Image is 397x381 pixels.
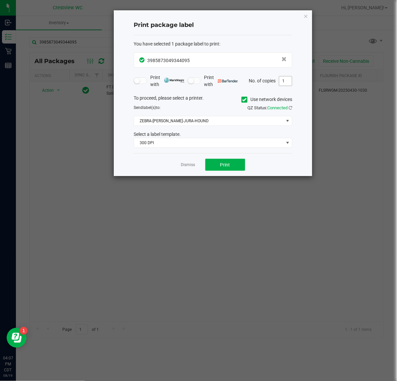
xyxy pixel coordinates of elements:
span: Print with [150,74,184,88]
label: Use network devices [241,96,292,103]
span: ZEBRA-[PERSON_NAME]-JURA-HOUND [134,116,284,126]
span: Send to: [134,105,161,110]
div: Select a label template. [129,131,297,138]
div: To proceed, please select a printer. [129,95,297,105]
span: You have selected 1 package label to print [134,41,219,47]
iframe: Resource center unread badge [20,327,28,335]
span: No. of copies [249,78,276,83]
span: Print [220,162,230,167]
a: Dismiss [181,162,195,168]
button: Print [205,159,245,171]
iframe: Resource center [7,328,27,348]
span: QZ Status: [247,105,292,110]
span: 3985873049344095 [147,58,190,63]
div: : [134,41,292,48]
img: mark_magic_cybra.png [164,78,184,83]
img: bartender.png [218,79,238,83]
span: In Sync [139,56,146,63]
span: Print with [204,74,238,88]
span: Connected [267,105,288,110]
h4: Print package label [134,21,292,30]
span: label(s) [143,105,156,110]
span: 300 DPI [134,138,284,147]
